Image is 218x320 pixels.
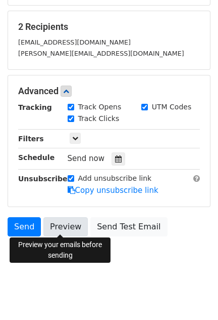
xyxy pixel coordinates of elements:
span: Send now [68,154,105,163]
strong: Tracking [18,103,52,111]
div: Preview your emails before sending [10,237,111,263]
a: Copy unsubscribe link [68,186,158,195]
a: Preview [43,217,88,236]
a: Send Test Email [90,217,167,236]
strong: Unsubscribe [18,175,68,183]
h5: 2 Recipients [18,21,200,32]
label: UTM Codes [152,102,191,112]
strong: Schedule [18,153,54,162]
small: [EMAIL_ADDRESS][DOMAIN_NAME] [18,38,131,46]
h5: Advanced [18,86,200,97]
strong: Filters [18,135,44,143]
a: Send [8,217,41,236]
label: Add unsubscribe link [78,173,152,184]
label: Track Clicks [78,113,120,124]
label: Track Opens [78,102,122,112]
small: [PERSON_NAME][EMAIL_ADDRESS][DOMAIN_NAME] [18,50,184,57]
iframe: Chat Widget [168,271,218,320]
